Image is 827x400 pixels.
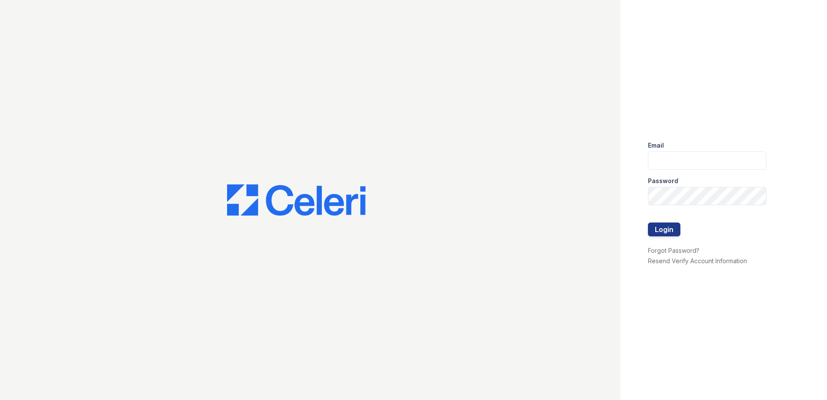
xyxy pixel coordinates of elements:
[648,141,664,150] label: Email
[648,247,699,254] a: Forgot Password?
[648,177,678,185] label: Password
[227,184,365,216] img: CE_Logo_Blue-a8612792a0a2168367f1c8372b55b34899dd931a85d93a1a3d3e32e68fde9ad4.png
[648,257,747,265] a: Resend Verify Account Information
[648,223,680,236] button: Login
